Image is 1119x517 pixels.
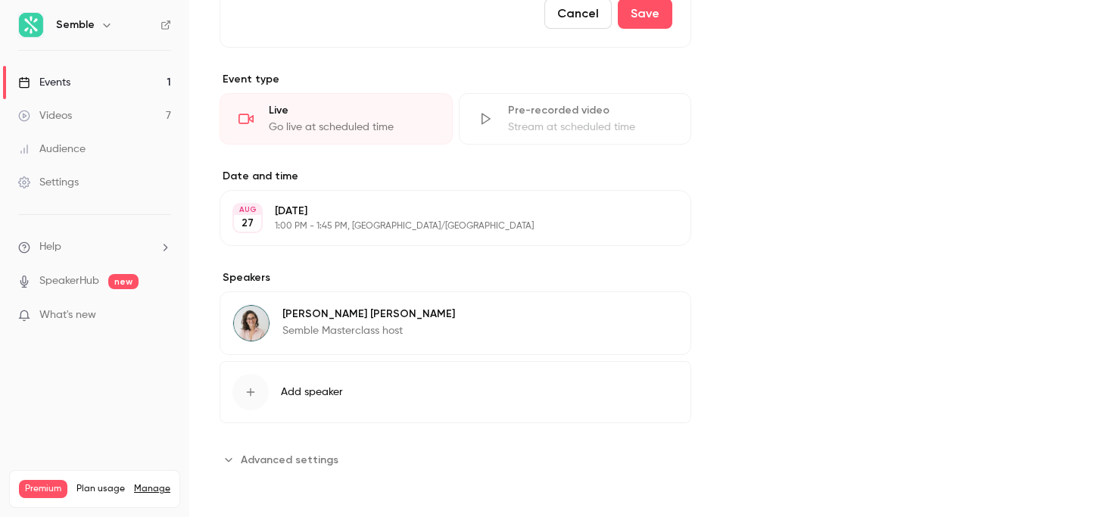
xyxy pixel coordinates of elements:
p: Semble Masterclass host [282,323,455,338]
span: Premium [19,480,67,498]
div: Jess Magri[PERSON_NAME] [PERSON_NAME]Semble Masterclass host [220,291,691,355]
div: Pre-recorded video [508,103,673,118]
div: AUG [234,204,261,215]
p: [DATE] [275,204,611,219]
span: What's new [39,307,96,323]
label: Date and time [220,169,691,184]
section: Advanced settings [220,447,691,472]
div: Events [18,75,70,90]
a: SpeakerHub [39,273,99,289]
div: Go live at scheduled time [269,120,434,135]
p: 1:00 PM - 1:45 PM, [GEOGRAPHIC_DATA]/[GEOGRAPHIC_DATA] [275,220,611,232]
li: help-dropdown-opener [18,239,171,255]
span: Help [39,239,61,255]
span: Add speaker [281,385,343,400]
img: Jess Magri [233,305,270,341]
button: Add speaker [220,361,691,423]
div: Stream at scheduled time [508,120,673,135]
span: Advanced settings [241,452,338,468]
p: [PERSON_NAME] [PERSON_NAME] [282,307,455,322]
div: Live [269,103,434,118]
button: Advanced settings [220,447,348,472]
a: Manage [134,483,170,495]
div: Audience [18,142,86,157]
span: Plan usage [76,483,125,495]
img: Semble [19,13,43,37]
span: new [108,274,139,289]
div: LiveGo live at scheduled time [220,93,453,145]
label: Speakers [220,270,691,285]
p: Event type [220,72,691,87]
div: Settings [18,175,79,190]
p: 27 [242,216,254,231]
div: Videos [18,108,72,123]
h6: Semble [56,17,95,33]
div: Pre-recorded videoStream at scheduled time [459,93,692,145]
